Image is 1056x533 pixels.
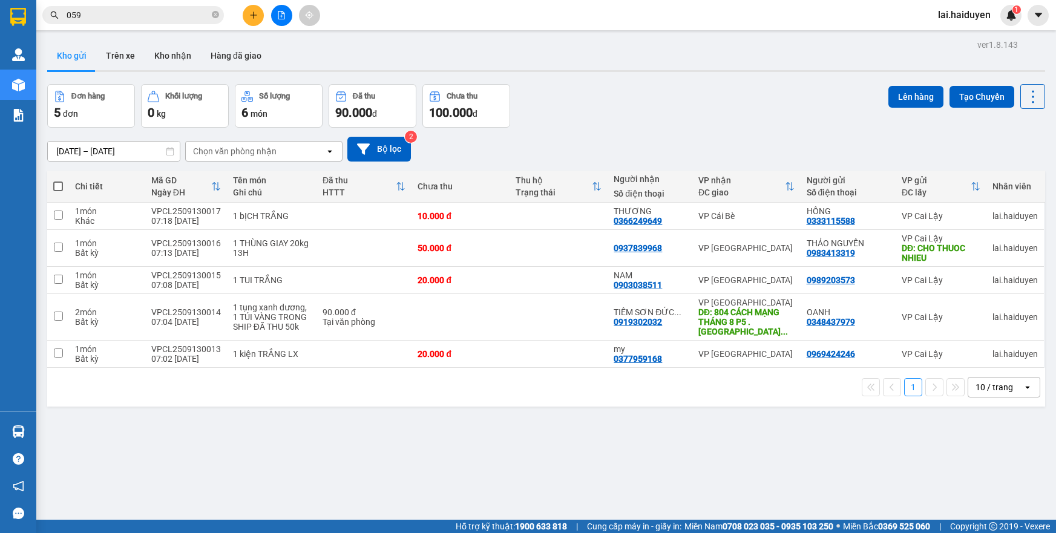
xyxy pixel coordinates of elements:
[63,109,78,119] span: đơn
[902,234,980,243] div: VP Cai Lậy
[614,189,686,198] div: Số điện thoại
[243,5,264,26] button: plus
[902,349,980,359] div: VP Cai Lậy
[992,211,1038,221] div: lai.haiduyen
[233,322,310,332] div: SHIP ĐÃ THU 50k
[305,11,313,19] span: aim
[698,211,795,221] div: VP Cái Bè
[896,171,986,203] th: Toggle SortBy
[992,181,1038,191] div: Nhân viên
[807,216,855,226] div: 0333115588
[67,8,209,22] input: Tìm tên, số ĐT hoặc mã đơn
[151,280,221,290] div: 07:08 [DATE]
[151,238,221,248] div: VPCL2509130016
[151,307,221,317] div: VPCL2509130014
[888,86,943,108] button: Lên hàng
[12,109,25,122] img: solution-icon
[157,109,166,119] span: kg
[75,181,139,191] div: Chi tiết
[233,238,310,248] div: 1 THÙNG GIAY 20kg
[1006,10,1017,21] img: icon-new-feature
[259,92,290,100] div: Số lượng
[418,211,503,221] div: 10.000 đ
[989,522,997,531] span: copyright
[902,211,980,221] div: VP Cai Lậy
[329,84,416,128] button: Đã thu90.000đ
[807,307,890,317] div: OANH
[878,522,930,531] strong: 0369 525 060
[422,84,510,128] button: Chưa thu100.000đ
[75,238,139,248] div: 1 món
[13,453,24,465] span: question-circle
[13,508,24,519] span: message
[299,5,320,26] button: aim
[807,238,890,248] div: THẢO NGUYÊN
[54,105,61,120] span: 5
[614,216,662,226] div: 0366249649
[151,344,221,354] div: VPCL2509130013
[193,145,277,157] div: Chọn văn phòng nhận
[928,7,1000,22] span: lai.haiduyen
[418,275,503,285] div: 20.000 đ
[418,243,503,253] div: 50.000 đ
[50,11,59,19] span: search
[323,188,396,197] div: HTTT
[12,79,25,91] img: warehouse-icon
[614,206,686,216] div: THƯƠNG
[75,307,139,317] div: 2 món
[212,10,219,21] span: close-circle
[12,425,25,438] img: warehouse-icon
[843,520,930,533] span: Miền Bắc
[807,188,890,197] div: Số điện thoại
[587,520,681,533] span: Cung cấp máy in - giấy in:
[781,327,788,336] span: ...
[233,248,310,258] div: 13H
[807,175,890,185] div: Người gửi
[698,175,785,185] div: VP nhận
[614,317,662,327] div: 0919302032
[807,275,855,285] div: 0989203573
[429,105,473,120] span: 100.000
[233,175,310,185] div: Tên món
[684,520,833,533] span: Miền Nam
[473,109,477,119] span: đ
[902,275,980,285] div: VP Cai Lậy
[75,206,139,216] div: 1 món
[1033,10,1044,21] span: caret-down
[251,109,267,119] span: món
[151,188,211,197] div: Ngày ĐH
[151,354,221,364] div: 07:02 [DATE]
[233,275,310,285] div: 1 TUI TRẮNG
[71,92,105,100] div: Đơn hàng
[949,86,1014,108] button: Tạo Chuyến
[902,243,980,263] div: DĐ: CHO THUOC NHIEU
[698,275,795,285] div: VP [GEOGRAPHIC_DATA]
[576,520,578,533] span: |
[698,188,785,197] div: ĐC giao
[323,307,405,317] div: 90.000 đ
[902,312,980,322] div: VP Cai Lậy
[151,206,221,216] div: VPCL2509130017
[201,41,271,70] button: Hàng đã giao
[1028,5,1049,26] button: caret-down
[992,349,1038,359] div: lai.haiduyen
[165,92,202,100] div: Khối lượng
[614,280,662,290] div: 0903038511
[992,312,1038,322] div: lai.haiduyen
[692,171,801,203] th: Toggle SortBy
[233,349,310,359] div: 1 kiện TRẮNG LX
[325,146,335,156] svg: open
[151,317,221,327] div: 07:04 [DATE]
[976,381,1013,393] div: 10 / trang
[939,520,941,533] span: |
[904,378,922,396] button: 1
[807,248,855,258] div: 0983413319
[807,317,855,327] div: 0348437979
[75,270,139,280] div: 1 món
[902,188,971,197] div: ĐC lấy
[372,109,377,119] span: đ
[977,38,1018,51] div: ver 1.8.143
[75,248,139,258] div: Bất kỳ
[335,105,372,120] span: 90.000
[277,11,286,19] span: file-add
